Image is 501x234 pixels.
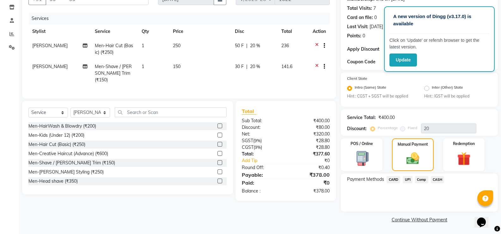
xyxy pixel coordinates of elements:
span: [PERSON_NAME] [32,43,68,48]
th: Price [169,24,231,39]
div: Discount: [237,124,286,131]
div: Service Total: [347,114,376,121]
div: Last Visit: [347,23,368,30]
label: Redemption [453,141,475,147]
span: | [246,63,247,70]
div: Apply Discount [347,46,395,53]
span: Payment Methods [347,176,384,183]
img: _pos-terminal.svg [351,150,373,167]
div: Men-Creative Haircut (Advance) (₹600) [28,150,108,157]
div: Round Off: [237,164,286,171]
div: 7 [373,5,376,12]
div: Men-[PERSON_NAME] Styling (₹250) [28,169,104,175]
span: 20 % [250,63,260,70]
span: | [246,42,247,49]
span: Comp [415,176,428,183]
div: ₹400.00 [378,114,395,121]
div: 0 [374,14,377,21]
span: Men-Hair Cut (Basic) (₹250) [95,43,133,55]
div: Payable: [237,171,286,179]
span: 20 % [250,42,260,49]
div: ₹0 [294,157,334,164]
span: 9% [254,138,260,143]
th: Action [309,24,330,39]
span: 30 F [235,63,244,70]
label: Intra (Same) State [355,85,386,92]
div: ₹28.80 [286,144,334,151]
label: Client State [347,76,367,81]
span: 250 [173,43,180,48]
div: ( ) [237,144,286,151]
th: Stylist [28,24,91,39]
span: 1 [142,64,144,69]
span: CGST [242,144,254,150]
div: ₹0.40 [286,164,334,171]
span: 150 [173,64,180,69]
img: _cash.svg [402,151,423,166]
div: Men-Shave / [PERSON_NAME] Trim (₹150) [28,160,115,166]
span: 9% [255,145,261,150]
div: Total: [237,151,286,157]
div: [DATE] [370,23,383,30]
div: Men-Hair Cut (Basic) (₹250) [28,141,85,148]
div: ₹320.00 [286,131,334,137]
input: Search or Scan [115,107,227,117]
div: ₹377.60 [286,151,334,157]
div: Discount: [347,125,367,132]
p: A new version of Dingg (v3.17.0) is available [393,13,486,27]
span: 236 [281,43,289,48]
div: Men-Head shave (₹350) [28,178,78,185]
img: _gift.svg [453,150,475,167]
div: Card on file: [347,14,373,21]
label: Inter (Other) State [432,85,463,92]
div: Sub Total: [237,117,286,124]
span: 1 [142,43,144,48]
span: CASH [431,176,444,183]
div: Total Visits: [347,5,372,12]
span: 141.6 [281,64,292,69]
span: [PERSON_NAME] [32,64,68,69]
div: Balance : [237,188,286,194]
div: ( ) [237,137,286,144]
span: SGST [242,138,253,143]
div: ₹80.00 [286,124,334,131]
div: ₹378.00 [286,188,334,194]
div: Men-HairWash & Blowdry (₹200) [28,123,96,130]
span: CARD [387,176,400,183]
iframe: chat widget [474,209,495,228]
th: Service [91,24,138,39]
div: Services [29,13,334,24]
button: Update [389,54,417,66]
div: ₹0 [286,179,334,187]
a: Add Tip [237,157,294,164]
div: Net: [237,131,286,137]
div: ₹400.00 [286,117,334,124]
label: Manual Payment [398,142,428,147]
div: Points: [347,33,361,39]
label: Percentage [378,125,398,131]
small: Hint : IGST will be applied [424,93,492,99]
p: Click on ‘Update’ or refersh browser to get the latest version. [389,37,489,50]
label: Fixed [408,125,417,131]
div: ₹28.80 [286,137,334,144]
label: POS / Online [351,141,373,147]
div: Men-Kids (Under 12) (₹200) [28,132,84,139]
small: Hint : CGST + SGST will be applied [347,93,414,99]
span: Total [242,108,256,115]
div: Coupon Code [347,59,395,65]
th: Disc [231,24,278,39]
th: Qty [138,24,169,39]
div: 0 [363,33,365,39]
th: Total [278,24,309,39]
span: Men-Shave / [PERSON_NAME] Trim (₹150) [95,64,132,83]
div: Paid: [237,179,286,187]
span: 50 F [235,42,244,49]
a: Continue Without Payment [342,217,497,223]
span: UPI [403,176,412,183]
div: ₹378.00 [286,171,334,179]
